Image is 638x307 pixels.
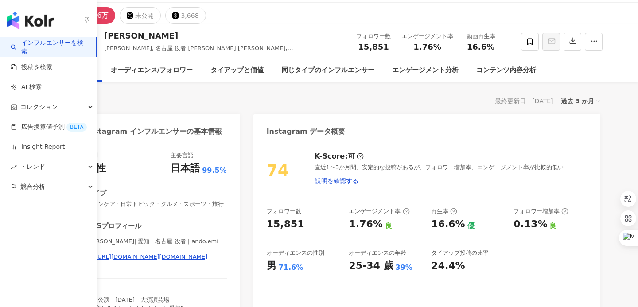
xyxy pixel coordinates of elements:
[104,30,346,41] div: [PERSON_NAME]
[11,39,89,56] a: searchインフルエンサーを検索
[90,9,109,22] div: 1.6万
[20,157,45,177] span: トレンド
[464,32,498,41] div: 動画再生率
[11,83,42,92] a: AI 検索
[279,263,303,272] div: 71.6%
[11,123,87,132] a: 広告換算値予測BETA
[431,249,489,257] div: タイアップ投稿の比率
[396,263,412,272] div: 39%
[431,218,465,231] div: 16.6%
[20,177,45,197] span: 競合分析
[392,65,459,76] div: エンゲージメント分析
[86,127,222,136] div: Instagram インフルエンサーの基本情報
[20,97,58,117] span: コレクション
[210,65,264,76] div: タイアップと価値
[358,42,389,51] span: 15,851
[431,207,457,215] div: 再生率
[181,9,198,22] div: 3,668
[267,127,346,136] div: Instagram データ概要
[86,253,227,261] a: [URL][DOMAIN_NAME][DOMAIN_NAME]
[315,172,359,190] button: 説明を確認する
[549,221,556,231] div: 良
[120,7,161,24] button: 未公開
[349,259,393,273] div: 25-34 歲
[349,218,382,231] div: 1.76%
[348,152,355,161] div: 可
[171,162,200,175] div: 日本語
[7,12,54,29] img: logo
[86,222,141,231] div: SNSプロフィール
[165,7,206,24] button: 3,668
[514,218,547,231] div: 0.13%
[111,65,193,76] div: オーディエンス/フォロワー
[349,249,406,257] div: オーディエンスの年齢
[267,207,301,215] div: フォロワー数
[95,253,207,261] div: [URL][DOMAIN_NAME][DOMAIN_NAME]
[413,43,441,51] span: 1.76%
[11,143,65,152] a: Insight Report
[356,32,391,41] div: フォロワー数
[349,207,409,215] div: エンゲージメント率
[431,259,465,273] div: 24.4%
[267,218,304,231] div: 15,851
[267,259,276,273] div: 男
[104,45,293,60] span: [PERSON_NAME], 名古屋 役者 [PERSON_NAME] [PERSON_NAME], [PERSON_NAME]ando
[86,237,227,245] span: [PERSON_NAME]| 愛知 名古屋 役者 | ando.emi
[267,249,324,257] div: オーディエンスの性別
[11,63,52,72] a: 投稿を検索
[86,200,227,208] span: スキンケア · 日常トピック · グルメ · スポーツ · 旅行
[11,164,17,170] span: rise
[315,152,364,161] div: K-Score :
[202,166,227,175] span: 99.5%
[561,95,601,107] div: 過去 3 か月
[385,221,392,231] div: 良
[467,43,494,51] span: 16.6%
[495,97,553,105] div: 最終更新日：[DATE]
[281,65,374,76] div: 同じタイプのインフルエンサー
[315,177,358,184] span: 説明を確認する
[315,163,587,189] div: 直近1〜3か月間、安定的な投稿があるが、フォロワー増加率、エンゲージメント率が比較的低い
[135,9,154,22] div: 未公開
[467,221,475,231] div: 優
[171,152,194,159] div: 主要言語
[267,161,289,179] div: 74
[514,207,568,215] div: フォロワー増加率
[476,65,536,76] div: コンテンツ内容分析
[401,32,453,41] div: エンゲージメント率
